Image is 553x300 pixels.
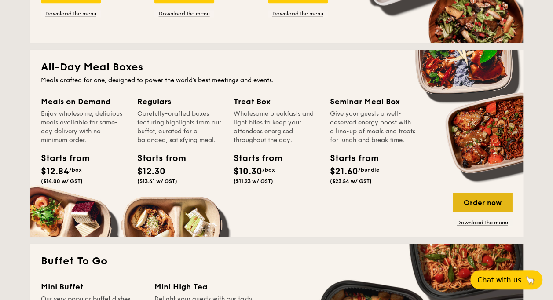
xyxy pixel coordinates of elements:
span: /bundle [358,167,379,173]
div: Treat Box [234,95,319,108]
span: ($11.23 w/ GST) [234,178,273,184]
a: Download the menu [268,10,328,17]
div: Order now [453,193,513,212]
h2: Buffet To Go [41,254,513,268]
div: Starts from [41,152,81,165]
span: Chat with us [477,276,521,284]
div: Wholesome breakfasts and light bites to keep your attendees energised throughout the day. [234,110,319,145]
a: Download the menu [154,10,214,17]
span: $12.30 [137,166,165,177]
div: Starts from [137,152,177,165]
h2: All-Day Meal Boxes [41,60,513,74]
span: ($14.00 w/ GST) [41,178,83,184]
span: $21.60 [330,166,358,177]
div: Mini Buffet [41,281,144,293]
div: Carefully-crafted boxes featuring highlights from our buffet, curated for a balanced, satisfying ... [137,110,223,145]
span: $10.30 [234,166,262,177]
span: $12.84 [41,166,69,177]
button: Chat with us🦙 [470,270,542,289]
span: 🦙 [525,275,535,285]
div: Regulars [137,95,223,108]
span: /box [69,167,82,173]
span: ($23.54 w/ GST) [330,178,372,184]
div: Seminar Meal Box [330,95,416,108]
a: Download the menu [41,10,101,17]
span: /box [262,167,275,173]
div: Starts from [234,152,273,165]
div: Give your guests a well-deserved energy boost with a line-up of meals and treats for lunch and br... [330,110,416,145]
div: Meals on Demand [41,95,127,108]
a: Download the menu [453,219,513,226]
span: ($13.41 w/ GST) [137,178,177,184]
div: Enjoy wholesome, delicious meals available for same-day delivery with no minimum order. [41,110,127,145]
div: Mini High Tea [154,281,257,293]
div: Starts from [330,152,370,165]
div: Meals crafted for one, designed to power the world's best meetings and events. [41,76,513,85]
